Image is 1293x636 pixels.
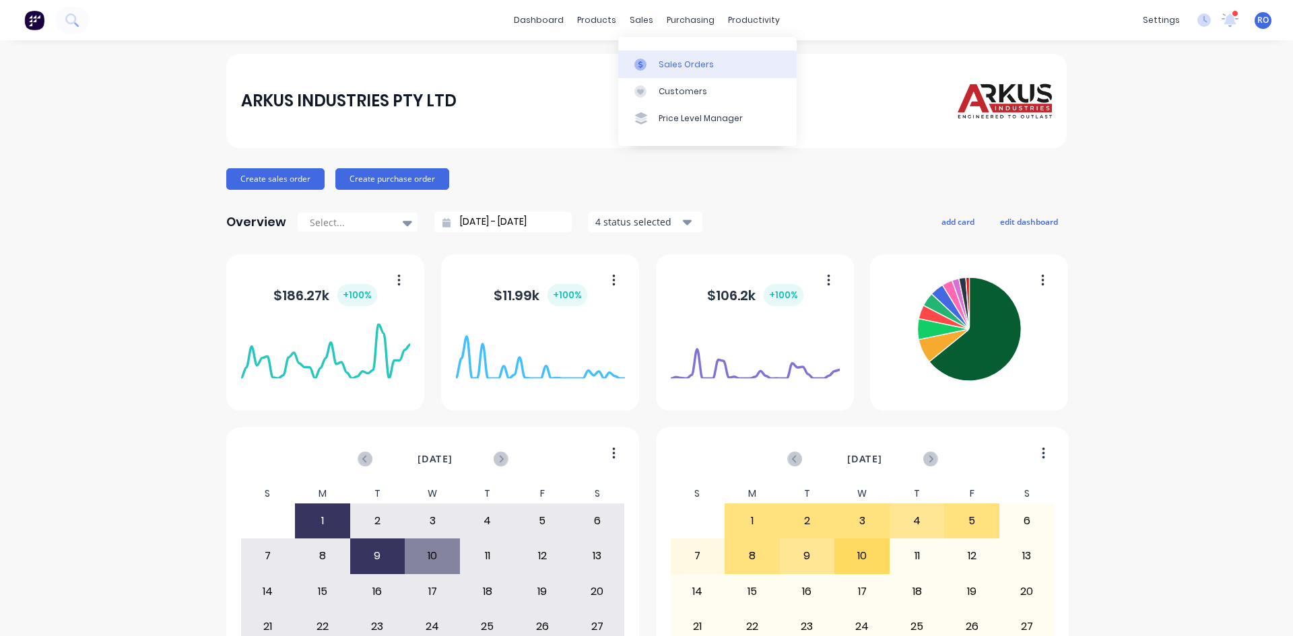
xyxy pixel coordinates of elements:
div: 20 [1000,575,1054,608]
div: + 100 % [764,284,803,306]
div: 13 [570,539,624,573]
div: 5 [945,504,999,538]
span: [DATE] [847,452,882,466]
div: 9 [351,539,405,573]
div: 18 [890,575,944,608]
div: 15 [296,575,350,608]
div: 11 [461,539,515,573]
div: T [890,484,945,503]
div: T [350,484,405,503]
div: ARKUS INDUSTRIES PTY LTD [241,87,457,114]
button: 4 status selected [588,212,702,232]
div: W [405,484,460,503]
div: 2 [781,504,834,538]
div: $ 106.2k [707,284,803,306]
div: Overview [226,209,286,236]
div: 4 [461,504,515,538]
div: 19 [945,575,999,608]
div: 14 [671,575,725,608]
div: 15 [725,575,779,608]
button: add card [933,213,983,230]
div: Price Level Manager [659,112,743,125]
img: Factory [24,10,44,30]
div: 20 [570,575,624,608]
div: 7 [241,539,295,573]
div: S [670,484,725,503]
img: ARKUS INDUSTRIES PTY LTD [958,76,1052,125]
div: + 100 % [548,284,587,306]
div: 5 [515,504,569,538]
div: 9 [781,539,834,573]
div: 3 [835,504,889,538]
div: 18 [461,575,515,608]
span: RO [1257,14,1269,26]
div: T [460,484,515,503]
div: F [515,484,570,503]
div: 1 [725,504,779,538]
div: S [999,484,1055,503]
button: Create sales order [226,168,325,190]
div: 6 [1000,504,1054,538]
div: W [834,484,890,503]
div: + 100 % [337,284,377,306]
div: M [295,484,350,503]
div: 8 [296,539,350,573]
span: [DATE] [418,452,453,466]
a: Sales Orders [618,50,797,77]
div: 10 [405,539,459,573]
div: M [725,484,780,503]
div: 4 [890,504,944,538]
div: S [570,484,625,503]
div: 12 [945,539,999,573]
div: productivity [721,10,787,30]
div: T [780,484,835,503]
div: settings [1136,10,1187,30]
button: edit dashboard [991,213,1067,230]
button: Create purchase order [335,168,449,190]
div: 13 [1000,539,1054,573]
a: Customers [618,78,797,105]
div: S [240,484,296,503]
div: Customers [659,85,707,98]
div: 17 [835,575,889,608]
div: 7 [671,539,725,573]
div: 11 [890,539,944,573]
div: 10 [835,539,889,573]
div: products [570,10,623,30]
div: 1 [296,504,350,538]
a: dashboard [507,10,570,30]
div: 3 [405,504,459,538]
div: 4 status selected [595,215,680,229]
div: $ 11.99k [494,284,587,306]
div: 12 [515,539,569,573]
div: sales [623,10,660,30]
div: F [944,484,999,503]
div: $ 186.27k [273,284,377,306]
div: 14 [241,575,295,608]
div: 16 [351,575,405,608]
div: 2 [351,504,405,538]
a: Price Level Manager [618,105,797,132]
div: 17 [405,575,459,608]
div: Sales Orders [659,59,714,71]
div: 6 [570,504,624,538]
div: 19 [515,575,569,608]
div: 16 [781,575,834,608]
div: 8 [725,539,779,573]
div: purchasing [660,10,721,30]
